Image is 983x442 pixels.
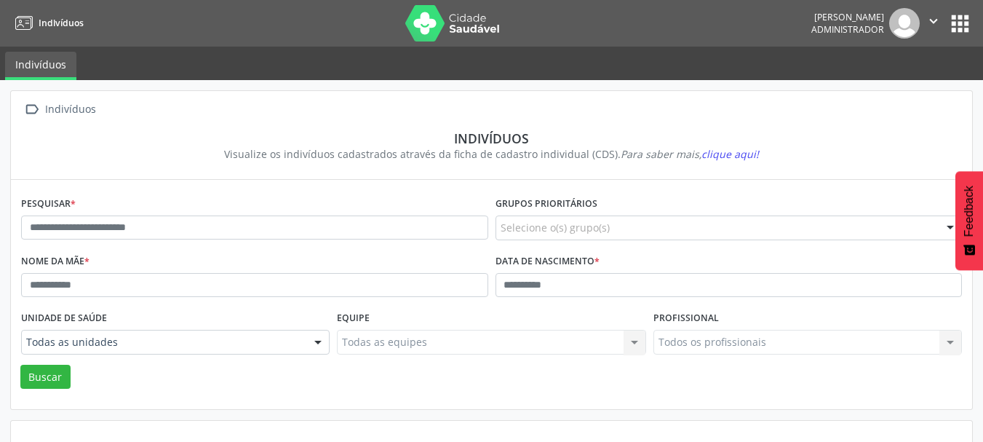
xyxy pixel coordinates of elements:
button: apps [947,11,973,36]
span: Selecione o(s) grupo(s) [501,220,610,235]
label: Grupos prioritários [496,193,597,216]
a: Indivíduos [5,52,76,80]
label: Nome da mãe [21,250,89,273]
button: Feedback - Mostrar pesquisa [955,171,983,270]
label: Equipe [337,307,370,330]
button: Buscar [20,365,71,390]
span: Todas as unidades [26,335,300,350]
i:  [926,13,942,29]
span: Administrador [811,23,884,36]
label: Unidade de saúde [21,307,107,330]
span: clique aqui! [701,147,759,161]
button:  [920,8,947,39]
label: Pesquisar [21,193,76,216]
span: Feedback [963,186,976,237]
i: Para saber mais, [621,147,759,161]
div: [PERSON_NAME] [811,11,884,23]
label: Data de nascimento [496,250,600,273]
a: Indivíduos [10,11,84,35]
div: Indivíduos [31,130,952,146]
div: Indivíduos [42,99,98,120]
div: Visualize os indivíduos cadastrados através da ficha de cadastro individual (CDS). [31,146,952,162]
i:  [21,99,42,120]
a:  Indivíduos [21,99,98,120]
span: Indivíduos [39,17,84,29]
label: Profissional [653,307,719,330]
img: img [889,8,920,39]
